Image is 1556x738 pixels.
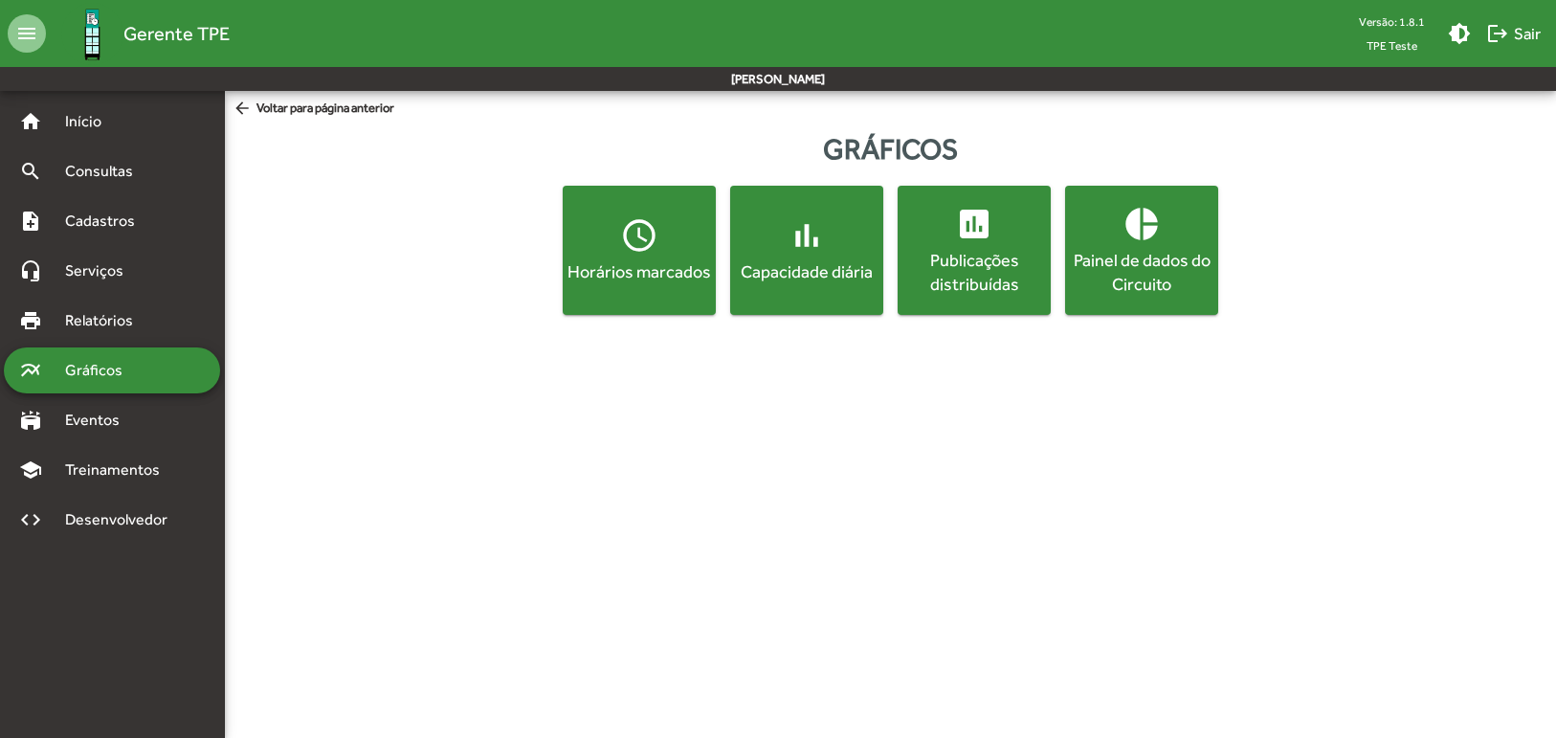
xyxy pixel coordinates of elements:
[1486,16,1541,51] span: Sair
[1065,186,1218,315] button: Painel de dados do Circuito
[225,127,1556,170] div: Gráficos
[54,210,160,233] span: Cadastros
[1486,22,1509,45] mat-icon: logout
[1448,22,1471,45] mat-icon: brightness_medium
[61,3,123,65] img: Logo
[54,110,129,133] span: Início
[563,186,716,315] button: Horários marcados
[567,259,712,283] div: Horários marcados
[19,309,42,332] mat-icon: print
[54,259,149,282] span: Serviços
[1351,10,1433,34] div: Versão: 1.8.1
[1351,34,1433,57] span: TPE Teste
[620,216,658,255] mat-icon: access_time
[19,160,42,183] mat-icon: search
[955,205,993,243] mat-icon: insert_chart
[788,216,826,255] mat-icon: bar_chart
[1123,205,1161,243] mat-icon: pie_chart
[54,309,158,332] span: Relatórios
[54,160,158,183] span: Consultas
[1478,16,1548,51] button: Sair
[19,210,42,233] mat-icon: note_add
[8,14,46,53] mat-icon: menu
[901,248,1047,296] div: Publicações distribuídas
[19,110,42,133] mat-icon: home
[898,186,1051,315] button: Publicações distribuídas
[734,259,879,283] div: Capacidade diária
[1069,248,1214,296] div: Painel de dados do Circuito
[123,18,230,49] span: Gerente TPE
[19,259,42,282] mat-icon: headset_mic
[233,99,256,120] mat-icon: arrow_back
[730,186,883,315] button: Capacidade diária
[46,3,230,65] a: Gerente TPE
[233,99,394,120] span: Voltar para página anterior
